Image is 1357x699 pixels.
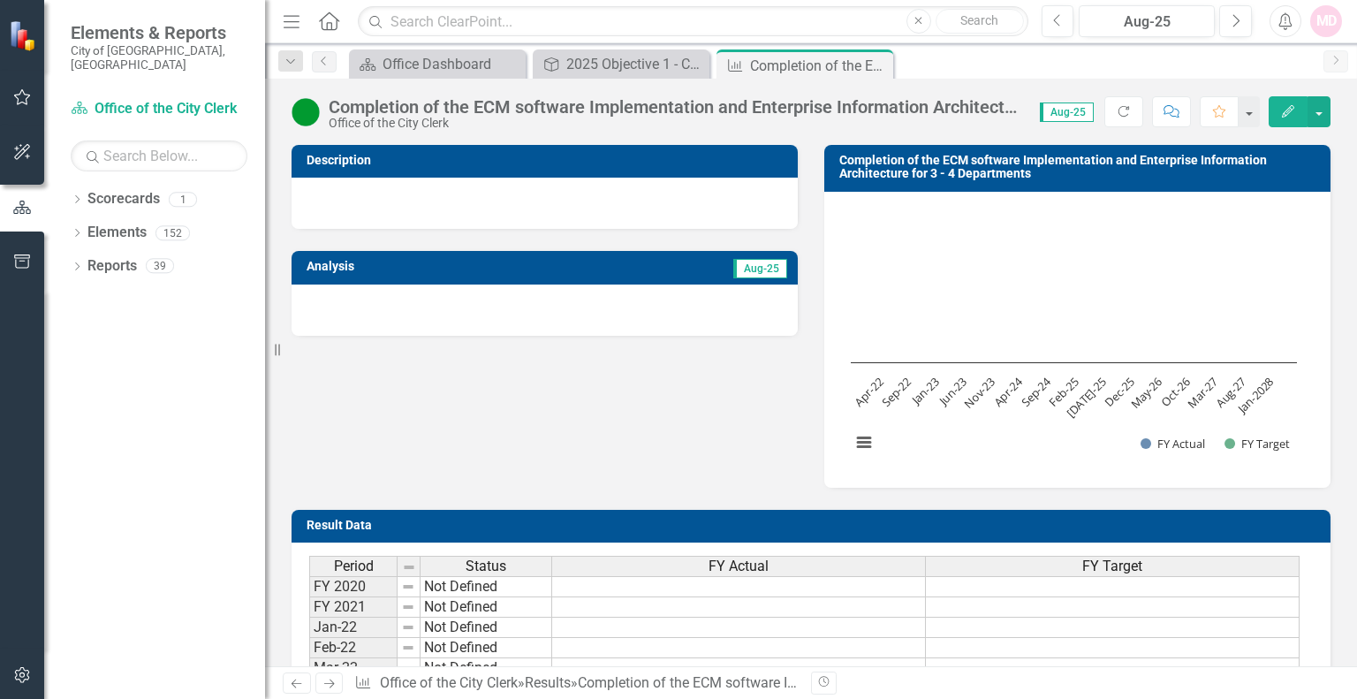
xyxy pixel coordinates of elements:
text: Aug-27 [1212,374,1249,411]
img: 8DAGhfEEPCf229AAAAAElFTkSuQmCC [401,580,415,594]
td: FY 2021 [309,597,398,618]
h3: Completion of the ECM software Implementation and Enterprise Information Architecture for 3 - 4 D... [839,154,1322,181]
a: Office of the City Clerk [71,99,247,119]
text: Mar-27 [1184,374,1221,411]
text: Dec-25 [1101,374,1137,410]
button: Show FY Target [1224,436,1290,452]
img: 8DAGhfEEPCf229AAAAAElFTkSuQmCC [401,641,415,655]
img: Proceeding as Anticipated [292,98,320,126]
text: Jan-2028 [1233,374,1277,417]
img: 8DAGhfEEPCf229AAAAAElFTkSuQmCC [401,620,415,634]
button: Search [936,9,1024,34]
div: Completion of the ECM software Implementation and Enterprise Information Architecture for 3 - 4 D... [578,674,1264,691]
div: 2025 Objective 1 - Continue to Implement an Enterprise Content Management (ECM) Strategy across t... [566,53,705,75]
button: Show FY Actual [1141,436,1205,452]
span: Period [334,558,374,574]
span: Aug-25 [733,259,787,278]
input: Search ClearPoint... [358,6,1027,37]
img: 8DAGhfEEPCf229AAAAAElFTkSuQmCC [401,661,415,675]
span: FY Actual [709,558,769,574]
td: Jan-22 [309,618,398,638]
input: Search Below... [71,141,247,171]
text: Jan-23 [907,374,943,409]
img: 8DAGhfEEPCf229AAAAAElFTkSuQmCC [401,600,415,614]
td: Not Defined [421,638,552,658]
td: FY 2020 [309,576,398,597]
a: Scorecards [87,189,160,209]
div: 39 [146,259,174,274]
a: 2025 Objective 1 - Continue to Implement an Enterprise Content Management (ECM) Strategy across t... [537,53,705,75]
text: Jun-23 [935,374,970,409]
a: Results [525,674,571,691]
div: Chart. Highcharts interactive chart. [842,205,1313,470]
text: Sep-22 [878,374,914,410]
div: Office of the City Clerk [329,117,1022,130]
text: Sep-24 [1018,373,1055,410]
h3: Description [307,154,789,167]
td: Not Defined [421,576,552,597]
h3: Analysis [307,260,529,273]
text: [DATE]-25 [1063,374,1110,421]
span: Search [960,13,998,27]
text: Apr-22 [851,374,886,409]
td: Mar-22 [309,658,398,679]
text: Feb-25 [1045,374,1081,410]
button: View chart menu, Chart [852,430,876,455]
span: Elements & Reports [71,22,247,43]
small: City of [GEOGRAPHIC_DATA], [GEOGRAPHIC_DATA] [71,43,247,72]
td: Not Defined [421,618,552,638]
text: Oct-26 [1157,374,1193,409]
div: Completion of the ECM software Implementation and Enterprise Information Architecture for 3 - 4 D... [750,55,889,77]
span: FY Target [1082,558,1142,574]
a: Office Dashboard [353,53,521,75]
text: Nov-23 [960,374,997,411]
button: Aug-25 [1079,5,1215,37]
button: MD [1310,5,1342,37]
a: Office of the City Clerk [380,674,518,691]
div: » » [354,673,798,694]
img: 8DAGhfEEPCf229AAAAAElFTkSuQmCC [402,560,416,574]
div: Aug-25 [1085,11,1209,33]
div: 152 [155,225,190,240]
span: Status [466,558,506,574]
text: Apr-24 [990,373,1027,409]
td: Not Defined [421,597,552,618]
td: Feb-22 [309,638,398,658]
a: Reports [87,256,137,277]
svg: Interactive chart [842,205,1306,470]
h3: Result Data [307,519,1322,532]
td: Not Defined [421,658,552,679]
text: May-26 [1127,374,1165,412]
div: Completion of the ECM software Implementation and Enterprise Information Architecture for 3 - 4 D... [329,97,1022,117]
span: Aug-25 [1040,103,1094,122]
a: Elements [87,223,147,243]
div: 1 [169,192,197,207]
img: ClearPoint Strategy [7,19,42,53]
div: Office Dashboard [383,53,521,75]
